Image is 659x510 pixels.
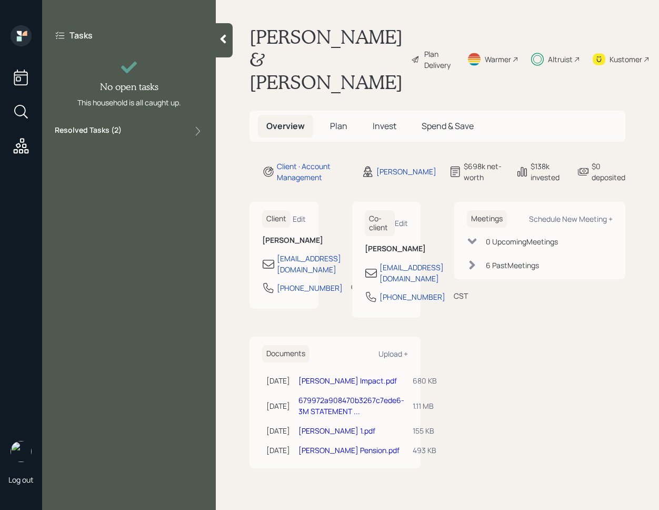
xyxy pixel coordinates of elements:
a: 679972a908470b3267c7ede6-3M STATEMENT ... [298,395,404,416]
div: Upload + [378,349,408,359]
div: [DATE] [266,445,290,456]
div: $138k invested [531,161,564,183]
a: [PERSON_NAME] Impact.pdf [298,376,397,386]
span: Plan [330,120,347,132]
div: Altruist [548,54,573,65]
div: 680 KB [413,375,437,386]
div: Edit [293,214,306,224]
h6: [PERSON_NAME] [262,236,306,245]
h6: Co-client [365,210,395,237]
h6: [PERSON_NAME] [365,244,408,253]
a: [PERSON_NAME] Pension.pdf [298,445,400,455]
span: Invest [373,120,396,132]
div: [DATE] [266,400,290,411]
div: [EMAIL_ADDRESS][DOMAIN_NAME] [380,262,444,284]
h1: [PERSON_NAME] & [PERSON_NAME] [249,25,403,94]
img: retirable_logo.png [11,441,32,462]
div: Plan Delivery [424,48,454,71]
div: [PERSON_NAME] [376,166,436,177]
div: Schedule New Meeting + [529,214,613,224]
label: Tasks [69,30,93,41]
div: This household is all caught up. [77,97,181,108]
div: Log out [8,475,34,485]
div: $698k net-worth [464,161,504,183]
h6: Client [262,210,291,228]
div: $0 deposited [592,161,625,183]
span: Overview [266,120,305,132]
h4: No open tasks [100,81,158,93]
div: [EMAIL_ADDRESS][DOMAIN_NAME] [277,253,341,275]
label: Resolved Tasks ( 2 ) [55,125,122,138]
div: [DATE] [266,425,290,436]
div: Client · Account Management [277,161,349,183]
div: Warmer [485,54,511,65]
h6: Documents [262,345,309,362]
div: [PHONE_NUMBER] [380,291,445,302]
div: 1.11 MB [413,400,437,411]
span: Spend & Save [422,120,474,132]
a: [PERSON_NAME] 1.pdf [298,426,375,436]
div: [DATE] [266,375,290,386]
div: Kustomer [610,54,642,65]
div: CST [454,290,468,301]
div: [PHONE_NUMBER] [277,282,343,293]
div: 0 Upcoming Meeting s [486,236,558,247]
div: Edit [395,218,408,228]
div: 6 Past Meeting s [486,260,539,271]
div: 155 KB [413,425,437,436]
h6: Meetings [467,210,507,228]
div: 493 KB [413,445,437,456]
div: CST [351,281,365,292]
